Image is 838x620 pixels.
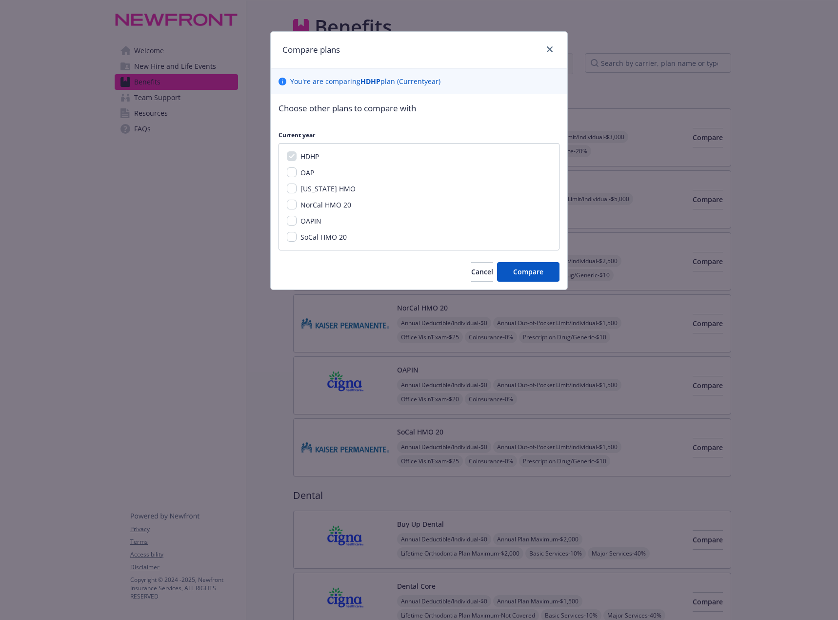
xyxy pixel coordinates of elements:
[471,262,493,282] button: Cancel
[279,131,559,139] p: Current year
[497,262,559,282] button: Compare
[300,152,319,161] span: HDHP
[471,267,493,276] span: Cancel
[360,77,380,86] b: HDHP
[300,216,321,226] span: OAPIN
[290,76,440,86] p: You ' re are comparing plan ( Current year)
[544,43,556,55] a: close
[300,184,356,193] span: [US_STATE] HMO
[300,232,347,242] span: SoCal HMO 20
[513,267,543,276] span: Compare
[282,43,340,56] h1: Compare plans
[300,200,351,209] span: NorCal HMO 20
[300,168,314,177] span: OAP
[279,102,559,115] p: Choose other plans to compare with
